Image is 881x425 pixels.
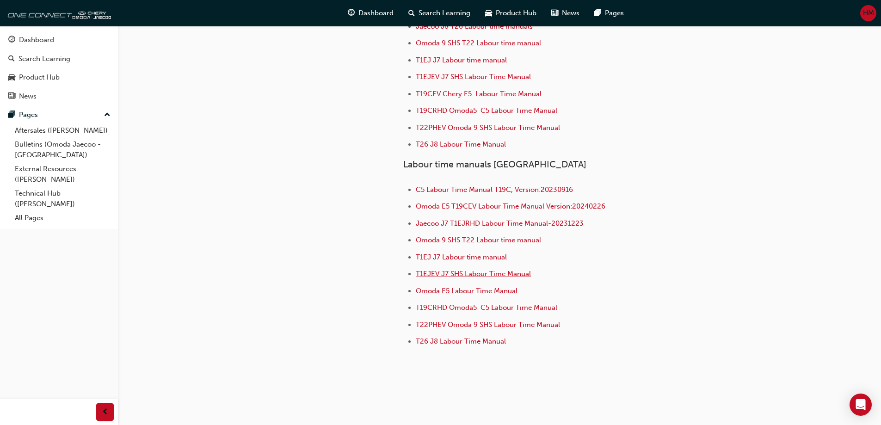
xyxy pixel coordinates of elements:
[4,31,114,49] a: Dashboard
[860,5,876,21] button: HM
[4,50,114,68] a: Search Learning
[18,54,70,64] div: Search Learning
[562,8,579,18] span: News
[485,7,492,19] span: car-icon
[850,394,872,416] div: Open Intercom Messenger
[594,7,601,19] span: pages-icon
[401,4,478,23] a: search-iconSearch Learning
[587,4,631,23] a: pages-iconPages
[416,22,533,31] a: Jaecoo J8 T26 Labour time manuals
[416,106,557,115] a: T19CRHD Omoda5 C5 Labour Time Manual
[4,69,114,86] a: Product Hub
[416,185,573,194] a: C5 Labour Time Manual T19C, Version:20230916
[4,88,114,105] a: News
[4,30,114,106] button: DashboardSearch LearningProduct HubNews
[11,162,114,186] a: External Resources ([PERSON_NAME])
[544,4,587,23] a: news-iconNews
[358,8,394,18] span: Dashboard
[416,140,506,148] a: T26 J8 Labour Time Manual
[419,8,470,18] span: Search Learning
[348,7,355,19] span: guage-icon
[19,110,38,120] div: Pages
[605,8,624,18] span: Pages
[416,253,507,261] a: T1EJ J7 Labour time manual
[8,55,15,63] span: search-icon
[19,91,37,102] div: News
[416,39,541,47] a: Omoda 9 SHS T22 Labour time manual
[496,8,536,18] span: Product Hub
[863,8,874,18] span: HM
[478,4,544,23] a: car-iconProduct Hub
[102,407,109,418] span: prev-icon
[416,270,531,278] a: T1EJEV J7 SHS Labour Time Manual
[403,159,586,170] span: Labour time manuals [GEOGRAPHIC_DATA]
[19,72,60,83] div: Product Hub
[416,56,507,64] a: T1EJ J7 Labour time manual
[104,109,111,121] span: up-icon
[416,320,560,329] a: T22PHEV Omoda 9 SHS Labour Time Manual
[19,35,54,45] div: Dashboard
[11,137,114,162] a: Bulletins (Omoda Jaecoo - [GEOGRAPHIC_DATA])
[11,186,114,211] a: Technical Hub ([PERSON_NAME])
[8,74,15,82] span: car-icon
[11,211,114,225] a: All Pages
[8,111,15,119] span: pages-icon
[416,236,541,244] a: Omoda 9 SHS T22 Labour time manual
[551,7,558,19] span: news-icon
[416,123,560,132] a: T22PHEV Omoda 9 SHS Labour Time Manual
[8,92,15,101] span: news-icon
[416,337,506,345] a: T26 J8 Labour Time Manual
[416,219,584,228] a: Jaecoo J7 T1EJRHD Labour Time Manual-20231223
[416,73,531,81] a: T1EJEV J7 SHS Labour Time Manual
[340,4,401,23] a: guage-iconDashboard
[4,106,114,123] button: Pages
[5,4,111,22] img: oneconnect
[11,123,114,138] a: Aftersales ([PERSON_NAME])
[416,90,542,98] a: T19CEV Chery E5 Labour Time Manual
[416,303,557,312] a: T19CRHD Omoda5 C5 Labour Time Manual
[416,287,518,295] a: Omoda E5 Labour Time Manual
[8,36,15,44] span: guage-icon
[416,202,605,210] a: Omoda E5 T19CEV Labour Time Manual Version:20240226
[408,7,415,19] span: search-icon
